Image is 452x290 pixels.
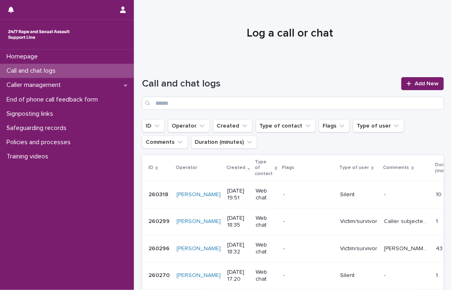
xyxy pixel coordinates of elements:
[340,272,378,279] p: Silent
[353,119,404,132] button: Type of user
[191,136,257,149] button: Duration (minutes)
[3,139,77,146] p: Policies and processes
[256,188,276,201] p: Web chat
[255,158,273,178] p: Type of contact
[256,269,276,283] p: Web chat
[384,190,387,198] p: -
[283,218,334,225] p: -
[149,244,171,252] p: 260296
[227,269,249,283] p: [DATE] 17:20
[256,242,276,255] p: Web chat
[401,77,444,90] a: Add New
[168,119,210,132] button: Operator
[142,136,188,149] button: Comments
[319,119,350,132] button: Flags
[176,245,221,252] a: [PERSON_NAME]
[340,163,369,172] p: Type of user
[436,190,443,198] p: 10
[3,96,104,104] p: End of phone call feedback form
[3,53,44,61] p: Homepage
[149,190,170,198] p: 260318
[3,110,60,118] p: Signposting links
[142,27,438,41] h1: Log a call or chat
[384,271,387,279] p: -
[142,78,396,90] h1: Call and chat logs
[149,271,171,279] p: 260270
[340,245,378,252] p: Victim/survivor
[176,272,221,279] a: [PERSON_NAME]
[256,215,276,229] p: Web chat
[213,119,252,132] button: Created
[256,119,316,132] button: Type of contact
[226,163,245,172] p: Created
[176,191,221,198] a: [PERSON_NAME]
[149,216,171,225] p: 260299
[149,163,153,172] p: ID
[436,244,445,252] p: 43
[436,271,440,279] p: 1
[436,216,440,225] p: 1
[3,67,62,75] p: Call and chat logs
[283,191,334,198] p: -
[340,218,378,225] p: Victim/survivor
[6,26,71,43] img: rhQMoQhaT3yELyF149Cw
[176,163,197,172] p: Operator
[227,188,249,201] p: [DATE] 19:51
[227,215,249,229] p: [DATE] 18:35
[283,272,334,279] p: -
[142,97,444,110] input: Search
[176,218,221,225] a: [PERSON_NAME]
[3,124,73,132] p: Safeguarding records
[340,191,378,198] p: Silent
[3,81,67,89] p: Caller management
[283,245,334,252] p: -
[384,244,431,252] p: Leanne, subjected to CSA 5-7 by friends step father along with 4 others. We talked about the impa...
[384,216,431,225] p: Caller subjected to SV by family - wanted to full 45 minutes so we agreed they would end the chat...
[415,81,439,87] span: Add New
[227,242,249,255] p: [DATE] 18:32
[383,163,409,172] p: Comments
[142,119,165,132] button: ID
[3,153,55,160] p: Training videos
[282,163,295,172] p: Flags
